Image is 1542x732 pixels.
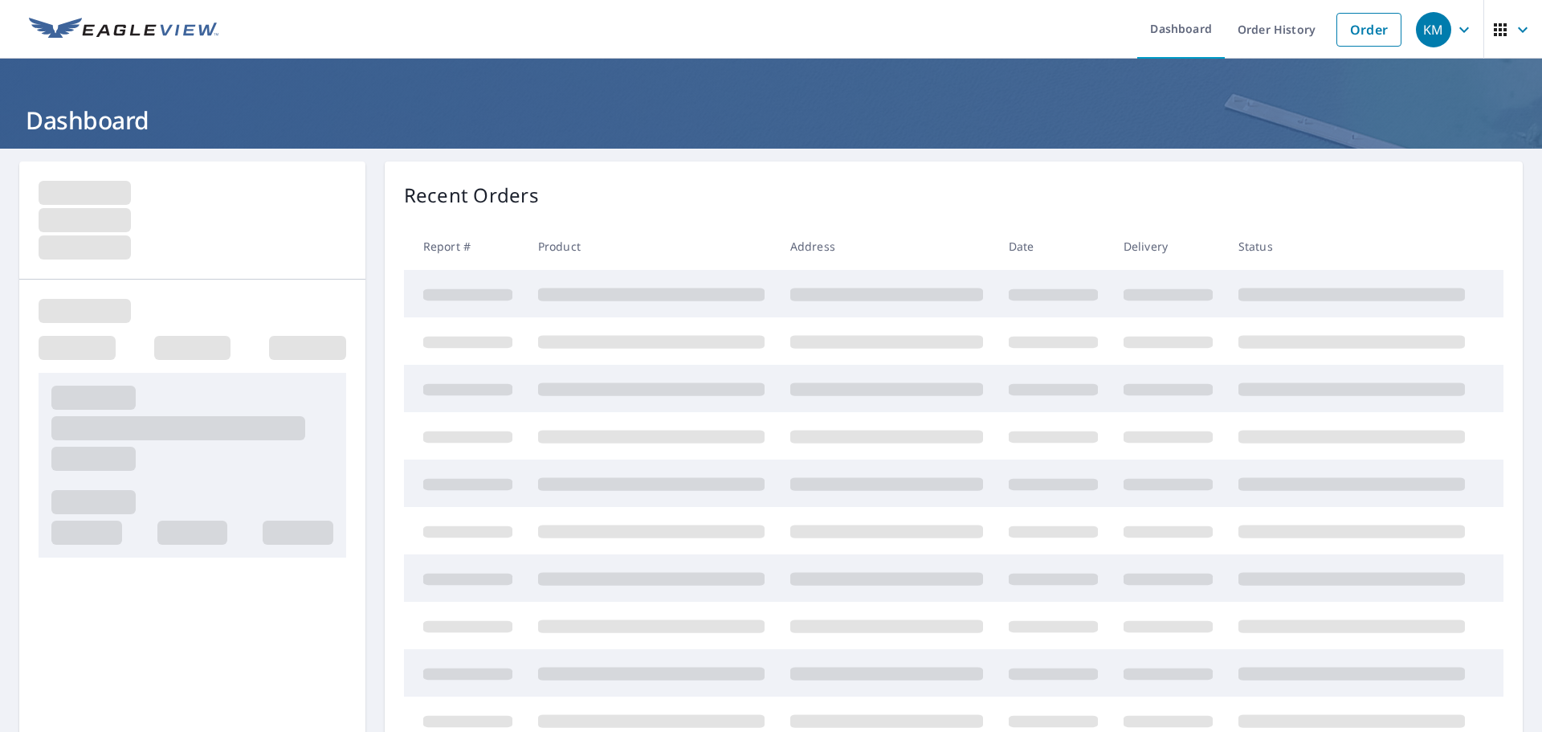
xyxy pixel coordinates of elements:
[19,104,1523,137] h1: Dashboard
[404,181,539,210] p: Recent Orders
[996,223,1111,270] th: Date
[404,223,525,270] th: Report #
[1336,13,1401,47] a: Order
[1226,223,1478,270] th: Status
[777,223,996,270] th: Address
[29,18,218,42] img: EV Logo
[525,223,777,270] th: Product
[1416,12,1451,47] div: KM
[1111,223,1226,270] th: Delivery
